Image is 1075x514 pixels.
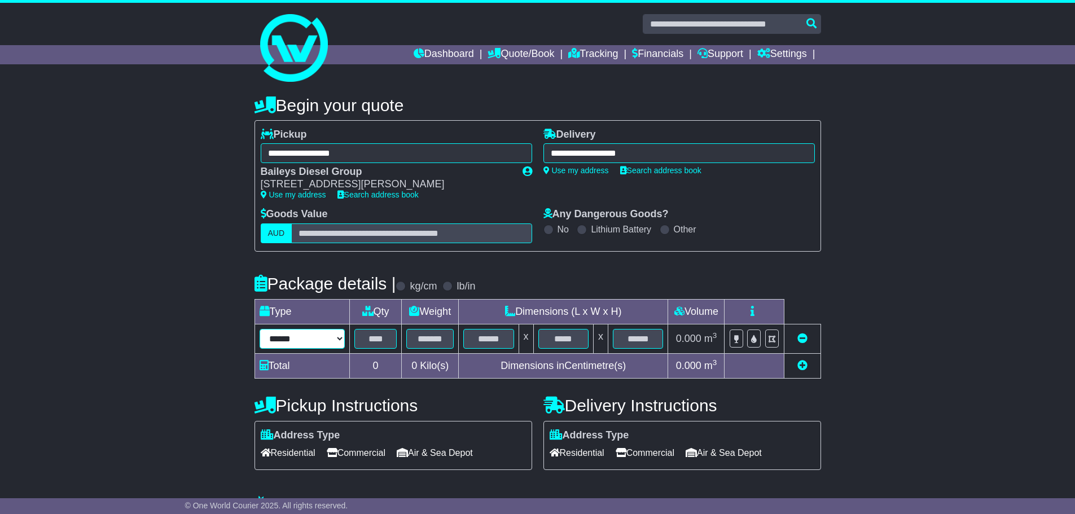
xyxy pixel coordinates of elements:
a: Search address book [620,166,701,175]
span: Air & Sea Depot [686,444,762,462]
td: Type [255,299,349,324]
h4: Warranty & Insurance [255,495,821,514]
a: Use my address [543,166,609,175]
a: Use my address [261,190,326,199]
td: Kilo(s) [402,353,459,378]
label: Delivery [543,129,596,141]
a: Tracking [568,45,618,64]
span: © One World Courier 2025. All rights reserved. [185,501,348,510]
a: Add new item [797,360,808,371]
a: Settings [757,45,807,64]
a: Dashboard [414,45,474,64]
td: Total [255,353,349,378]
span: Residential [550,444,604,462]
label: Pickup [261,129,307,141]
td: Volume [668,299,725,324]
label: Other [674,224,696,235]
span: 0.000 [676,333,701,344]
a: Support [697,45,743,64]
label: Goods Value [261,208,328,221]
label: kg/cm [410,280,437,293]
td: 0 [349,353,402,378]
span: Residential [261,444,315,462]
h4: Begin your quote [255,96,821,115]
h4: Delivery Instructions [543,396,821,415]
span: 0.000 [676,360,701,371]
td: x [519,324,533,353]
span: m [704,333,717,344]
td: Weight [402,299,459,324]
sup: 3 [713,331,717,340]
label: Address Type [261,429,340,442]
div: [STREET_ADDRESS][PERSON_NAME] [261,178,511,191]
div: Baileys Diesel Group [261,166,511,178]
span: Air & Sea Depot [397,444,473,462]
a: Quote/Book [488,45,554,64]
td: x [593,324,608,353]
td: Qty [349,299,402,324]
a: Financials [632,45,683,64]
label: lb/in [457,280,475,293]
label: No [558,224,569,235]
span: Commercial [616,444,674,462]
label: Any Dangerous Goods? [543,208,669,221]
span: 0 [411,360,417,371]
td: Dimensions (L x W x H) [459,299,668,324]
h4: Package details | [255,274,396,293]
label: Address Type [550,429,629,442]
a: Remove this item [797,333,808,344]
span: m [704,360,717,371]
h4: Pickup Instructions [255,396,532,415]
label: AUD [261,223,292,243]
span: Commercial [327,444,385,462]
a: Search address book [337,190,419,199]
td: Dimensions in Centimetre(s) [459,353,668,378]
sup: 3 [713,358,717,367]
label: Lithium Battery [591,224,651,235]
